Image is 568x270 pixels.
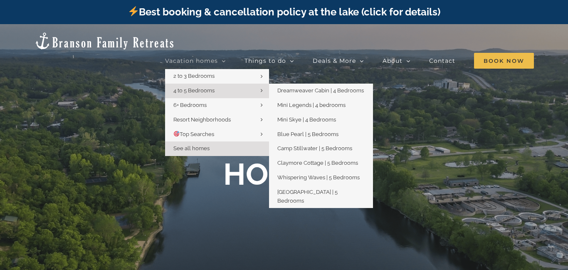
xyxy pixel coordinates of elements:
img: ⚡️ [128,6,138,16]
span: [GEOGRAPHIC_DATA] | 5 Bedrooms [277,189,338,204]
a: Things to do [244,52,294,69]
a: 4 to 5 Bedrooms [165,84,269,98]
img: Branson Family Retreats Logo [34,32,175,50]
a: About [383,52,410,69]
span: Things to do [244,58,286,64]
span: Mini Skye | 4 Bedrooms [277,116,336,123]
a: Book Now [474,52,534,69]
a: Contact [429,52,455,69]
span: Whispering Waves | 5 Bedrooms [277,174,360,181]
span: See all homes [173,145,210,151]
span: Dreamweaver Cabin | 4 Bedrooms [277,87,364,94]
a: Resort Neighborhoods [165,113,269,127]
a: Mini Legends | 4 bedrooms [269,98,373,113]
img: 🎯 [174,131,179,136]
a: [GEOGRAPHIC_DATA] | 5 Bedrooms [269,185,373,208]
a: Mini Skye | 4 Bedrooms [269,113,373,127]
a: Blue Pearl | 5 Bedrooms [269,127,373,142]
a: 6+ Bedrooms [165,98,269,113]
span: Mini Legends | 4 bedrooms [277,102,346,108]
span: About [383,58,403,64]
span: Top Searches [173,131,214,137]
span: 2 to 3 Bedrooms [173,73,215,79]
a: Claymore Cottage | 5 Bedrooms [269,156,373,171]
a: Best booking & cancellation policy at the lake (click for details) [128,6,440,18]
span: Claymore Cottage | 5 Bedrooms [277,160,358,166]
a: Dreamweaver Cabin | 4 Bedrooms [269,84,373,98]
a: Camp Stillwater | 5 Bedrooms [269,141,373,156]
span: Contact [429,58,455,64]
span: 6+ Bedrooms [173,102,207,108]
a: Whispering Waves | 5 Bedrooms [269,171,373,185]
span: Blue Pearl | 5 Bedrooms [277,131,338,137]
span: Resort Neighborhoods [173,116,231,123]
nav: Main Menu [165,52,534,69]
a: 2 to 3 Bedrooms [165,69,269,84]
a: See all homes [165,141,269,156]
span: Book Now [474,53,534,69]
a: Vacation homes [165,52,226,69]
span: Camp Stillwater | 5 Bedrooms [277,145,352,151]
span: 4 to 5 Bedrooms [173,87,215,94]
span: Deals & More [313,58,356,64]
a: 🎯Top Searches [165,127,269,142]
a: Deals & More [313,52,364,69]
span: Vacation homes [165,58,218,64]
